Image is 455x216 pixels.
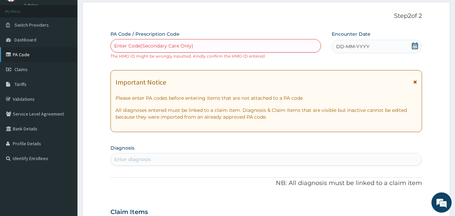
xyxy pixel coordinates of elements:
p: All diagnoses entered must be linked to a claim item. Diagnosis & Claim Items that are visible bu... [116,107,417,120]
label: PA Code / Prescription Code [110,31,180,37]
div: Enter Code(Secondary Care Only) [114,42,193,49]
div: Minimize live chat window [110,3,127,20]
span: Tariffs [14,81,27,87]
span: Dashboard [14,37,36,43]
small: The HMO ID might be wrongly inputted. Kindly confirm the HMO ID entered [110,54,265,59]
div: Chat with us now [35,38,113,47]
label: Encounter Date [332,31,370,37]
img: d_794563401_company_1708531726252_794563401 [12,34,27,51]
a: Online [24,3,40,8]
span: DD-MM-YYYY [336,43,369,50]
p: Please enter PA codes before entering items that are not attached to a PA code [116,95,417,101]
p: Step 2 of 2 [110,12,422,20]
span: Switch Providers [14,22,49,28]
h1: Important Notice [116,79,166,86]
span: We're online! [39,65,93,133]
h3: Claim Items [110,209,148,216]
div: Enter diagnosis [114,156,151,163]
textarea: Type your message and hit 'Enter' [3,144,128,168]
span: Claims [14,66,28,72]
label: Diagnosis [110,145,134,151]
p: NB: All diagnosis must be linked to a claim item [110,179,422,188]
